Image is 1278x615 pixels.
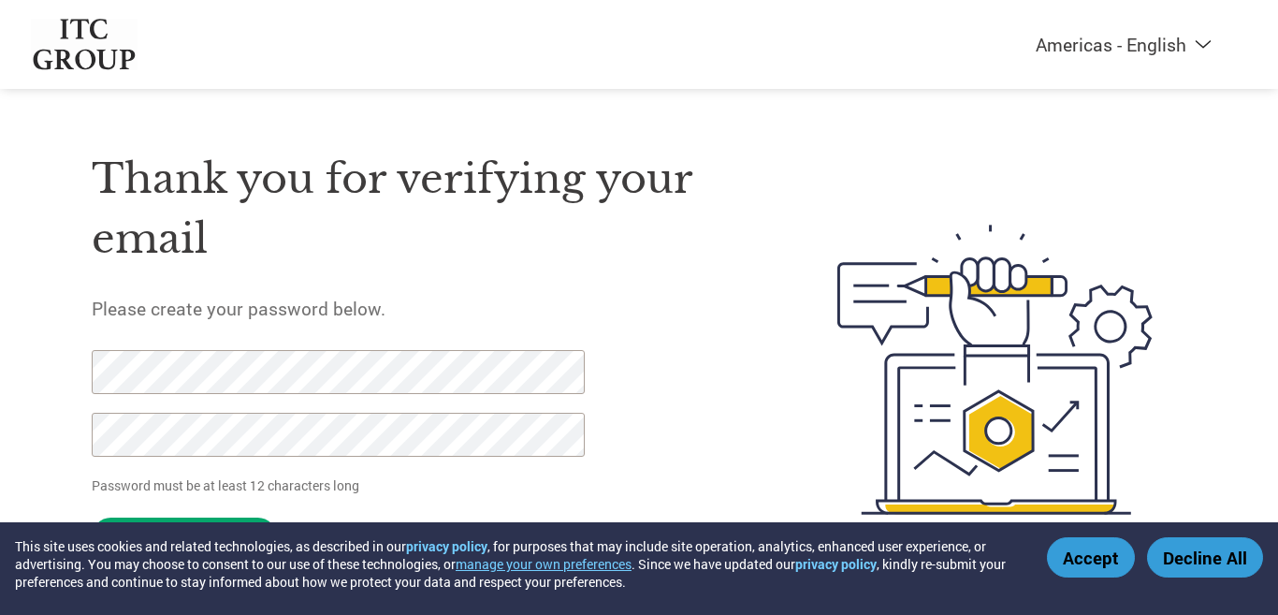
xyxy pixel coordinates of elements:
h5: Please create your password below. [92,297,748,320]
button: manage your own preferences [456,555,632,573]
p: Password must be at least 12 characters long [92,476,591,495]
button: Accept [1047,537,1135,578]
a: privacy policy [795,555,877,573]
img: ITC Group [31,19,138,70]
a: privacy policy [406,537,487,555]
h1: Thank you for verifying your email [92,149,748,270]
div: This site uses cookies and related technologies, as described in our , for purposes that may incl... [15,537,1020,591]
button: Decline All [1147,537,1263,578]
input: Set Password [92,518,277,556]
